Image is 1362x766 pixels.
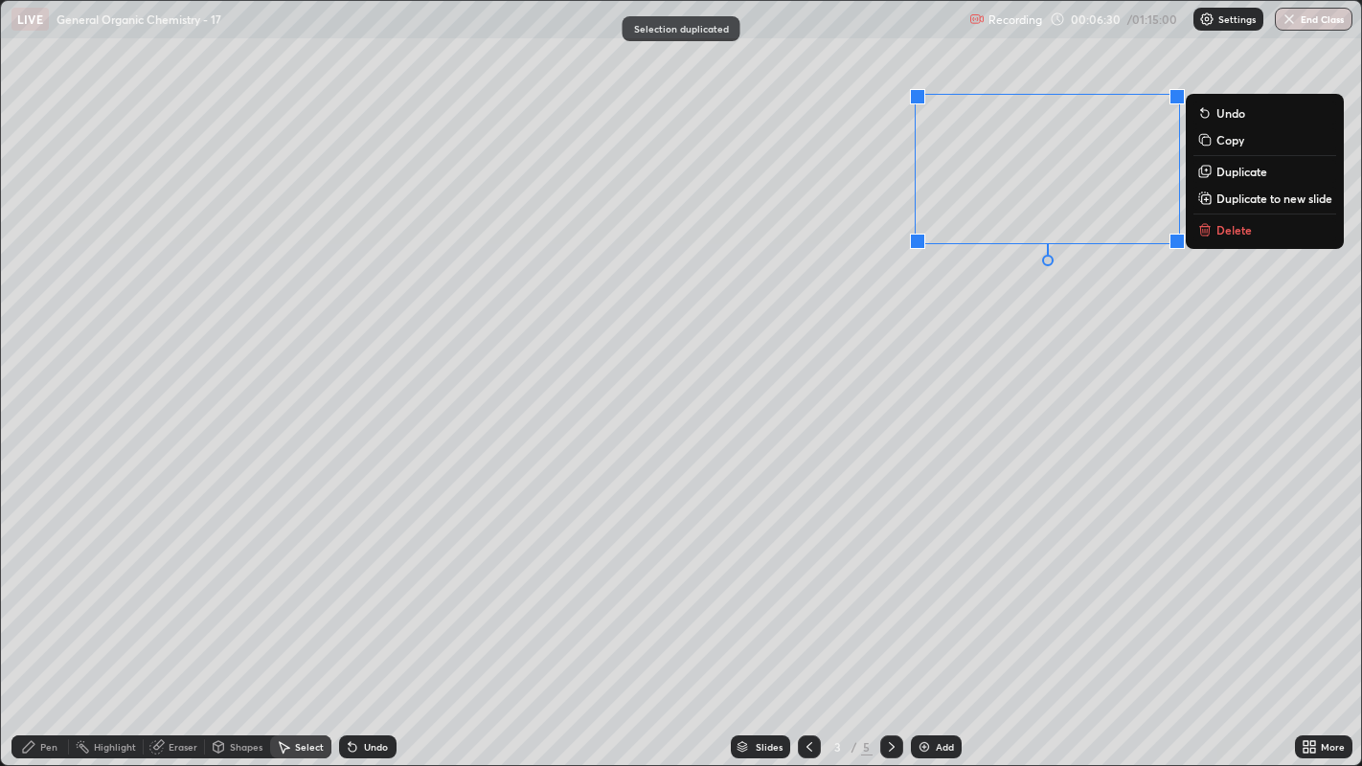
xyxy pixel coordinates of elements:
[936,742,954,752] div: Add
[169,742,197,752] div: Eraser
[1321,742,1345,752] div: More
[1193,128,1336,151] button: Copy
[295,742,324,752] div: Select
[1193,218,1336,241] button: Delete
[40,742,57,752] div: Pen
[1193,101,1336,124] button: Undo
[756,742,783,752] div: Slides
[1218,14,1256,24] p: Settings
[1282,11,1297,27] img: end-class-cross
[851,741,857,753] div: /
[230,742,262,752] div: Shapes
[829,741,848,753] div: 3
[1275,8,1352,31] button: End Class
[969,11,985,27] img: recording.375f2c34.svg
[1193,160,1336,183] button: Duplicate
[917,739,932,755] img: add-slide-button
[1216,222,1252,237] p: Delete
[17,11,43,27] p: LIVE
[94,742,136,752] div: Highlight
[1216,191,1332,206] p: Duplicate to new slide
[1216,132,1244,147] p: Copy
[364,742,388,752] div: Undo
[861,738,873,755] div: 5
[1216,164,1267,179] p: Duplicate
[57,11,221,27] p: General Organic Chemistry - 17
[988,12,1042,27] p: Recording
[1216,105,1245,121] p: Undo
[1193,187,1336,210] button: Duplicate to new slide
[1199,11,1214,27] img: class-settings-icons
